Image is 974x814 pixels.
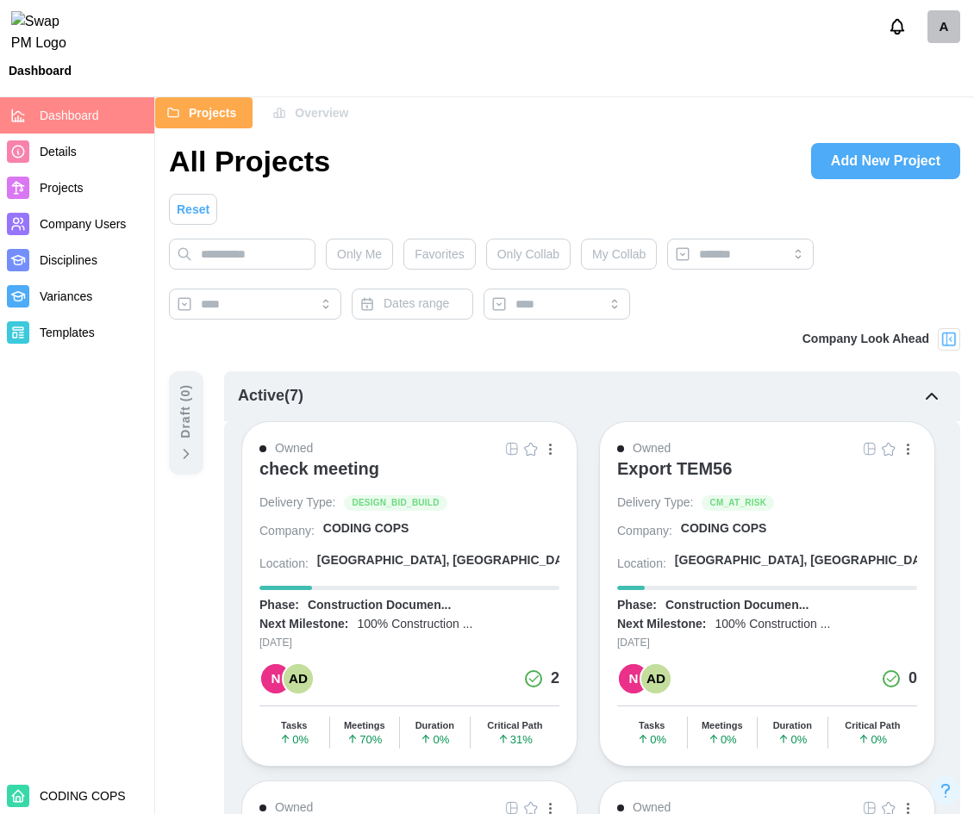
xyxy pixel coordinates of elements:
span: 0 % [637,733,666,745]
span: DESIGN_BID_BUILD [352,496,439,510]
img: Empty Star [882,442,896,456]
div: Critical Path [845,720,900,731]
span: Dashboard [40,109,99,122]
div: Company: [617,523,672,540]
div: Owned [633,439,671,458]
span: Details [40,145,77,158]
a: CODING COPS [323,520,559,544]
span: Company Users [40,217,126,231]
div: [GEOGRAPHIC_DATA], [GEOGRAPHIC_DATA] [675,552,940,569]
button: Only Me [326,239,393,270]
div: CODING COPS [681,520,767,537]
a: check meeting [259,458,559,494]
div: 100% Construction ... [357,616,472,633]
div: Delivery Type: [617,494,693,512]
h1: All Projects [169,142,330,180]
div: CODING COPS [323,520,409,537]
button: Overview [261,97,365,128]
div: Company Look Ahead [802,330,929,349]
span: 31 % [497,733,533,745]
div: Location: [259,556,309,573]
span: 70 % [347,733,382,745]
div: Company: [259,523,315,540]
img: Project Look Ahead Button [940,331,958,348]
div: N [261,664,290,693]
a: Export TEM56 [617,458,917,494]
span: CODING COPS [40,789,126,803]
a: Add New Project [811,143,960,179]
button: Favorites [403,239,476,270]
div: Tasks [639,720,665,731]
div: Draft ( 0 ) [177,384,196,438]
button: Grid Icon [860,439,879,458]
div: Construction Documen... [308,597,451,614]
div: [DATE] [259,635,559,651]
span: Projects [40,181,84,195]
span: Templates [40,326,95,339]
img: Grid Icon [505,442,519,456]
div: N [619,664,648,693]
div: Export TEM56 [617,458,732,479]
span: Overview [295,98,348,127]
span: Projects [189,98,236,127]
div: Dashboard [9,65,72,77]
div: Construction Documen... [665,597,809,614]
button: Grid Icon [503,439,521,458]
div: Phase: [259,597,299,614]
button: My Collab [581,239,657,270]
span: Only Collab [497,239,559,269]
span: 0 % [279,733,309,745]
span: Only Me [337,239,382,269]
div: [DATE] [617,635,917,651]
div: 2 [551,667,559,691]
div: Tasks [281,720,307,731]
div: Phase: [617,597,657,614]
span: My Collab [592,239,646,269]
div: Next Milestone: [617,616,706,633]
span: Dates range [384,296,449,310]
div: AD [641,664,671,693]
div: check meeting [259,458,379,479]
a: admin1 [927,10,960,43]
div: [GEOGRAPHIC_DATA], [GEOGRAPHIC_DATA] [317,552,582,569]
div: Critical Path [487,720,542,731]
div: Meetings [702,720,743,731]
div: AD [284,664,313,693]
span: Add New Project [831,144,940,178]
span: Reset [177,195,209,224]
div: Meetings [344,720,385,731]
span: 0 % [858,733,887,745]
button: Only Collab [486,239,571,270]
div: Delivery Type: [259,494,335,512]
span: Variances [40,289,92,303]
a: CODING COPS [681,520,917,544]
img: Swap PM Logo [11,11,81,54]
div: A [927,10,960,43]
button: Reset [169,194,217,225]
div: Duration [773,720,812,731]
div: 100% Construction ... [715,616,830,633]
div: Location: [617,556,666,573]
button: Notifications [883,12,912,41]
div: 0 [908,667,917,691]
span: Disciplines [40,253,97,267]
span: 0 % [777,733,807,745]
img: Grid Icon [863,442,877,456]
button: Dates range [352,289,473,320]
button: Empty Star [521,439,540,458]
div: Owned [275,439,313,458]
button: Empty Star [879,439,898,458]
div: Duration [415,720,454,731]
img: Empty Star [524,442,538,456]
span: 0 % [420,733,449,745]
button: Projects [155,97,253,128]
span: 0 % [708,733,737,745]
div: Active ( 7 ) [238,384,303,408]
span: Favorites [415,239,465,269]
div: Next Milestone: [259,616,348,633]
span: CM_AT_RISK [709,496,766,510]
